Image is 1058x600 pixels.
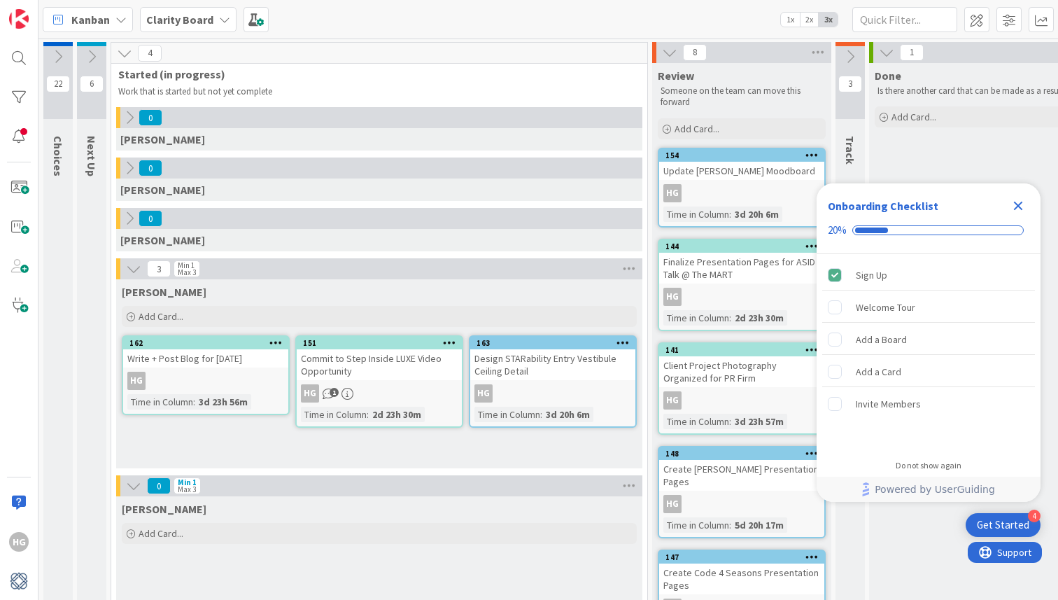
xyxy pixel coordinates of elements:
[540,407,542,422] span: :
[665,552,824,562] div: 147
[663,495,682,513] div: HG
[659,460,824,491] div: Create [PERSON_NAME] Presentation Pages
[123,349,288,368] div: Write + Post Blog for [DATE]
[856,396,921,412] div: Invite Members
[729,207,731,222] span: :
[659,551,824,594] div: 147Create Code 4 Seasons Presentation Pages
[297,337,462,380] div: 151Commit to Step Inside LUXE Video Opportunity
[123,337,288,349] div: 162
[301,384,319,403] div: HG
[123,372,288,390] div: HG
[118,67,630,81] span: Started (in progress)
[120,183,205,197] span: Lisa T.
[127,372,146,390] div: HG
[828,224,847,237] div: 20%
[661,85,823,109] p: Someone on the team can move this forward
[663,207,729,222] div: Time in Column
[659,253,824,284] div: Finalize Presentation Pages for ASID Talk @ The MART
[731,414,787,429] div: 3d 23h 57m
[122,285,206,299] span: Hannah
[297,337,462,349] div: 151
[822,324,1035,355] div: Add a Board is incomplete.
[178,269,196,276] div: Max 3
[822,389,1035,419] div: Invite Members is incomplete.
[828,197,938,214] div: Onboarding Checklist
[822,260,1035,291] div: Sign Up is complete.
[731,310,787,326] div: 2d 23h 30m
[1007,195,1029,217] div: Close Checklist
[193,394,195,410] span: :
[663,184,682,202] div: HG
[659,240,824,253] div: 144
[977,518,1029,532] div: Get Started
[303,338,462,348] div: 151
[659,564,824,594] div: Create Code 4 Seasons Presentation Pages
[843,136,857,165] span: Track
[663,414,729,429] div: Time in Column
[178,262,195,269] div: Min 1
[659,149,824,162] div: 154
[665,449,824,459] div: 148
[663,517,729,533] div: Time in Column
[658,342,826,435] a: 141Client Project Photography Organized for PR FirmHGTime in Column:3d 23h 57m
[659,288,824,306] div: HG
[9,9,29,29] img: Visit kanbanzone.com
[51,136,65,176] span: Choices
[138,45,162,62] span: 4
[966,513,1041,537] div: Open Get Started checklist, remaining modules: 4
[147,260,171,277] span: 3
[817,477,1041,502] div: Footer
[542,407,593,422] div: 3d 20h 6m
[80,76,104,92] span: 6
[875,69,901,83] span: Done
[297,384,462,403] div: HG
[663,391,682,410] div: HG
[658,69,694,83] span: Review
[729,310,731,326] span: :
[195,394,251,410] div: 3d 23h 56m
[838,76,862,92] span: 3
[822,356,1035,387] div: Add a Card is incomplete.
[367,407,369,422] span: :
[71,11,110,28] span: Kanban
[819,13,838,27] span: 3x
[118,86,630,97] p: Work that is started but not yet complete
[663,288,682,306] div: HG
[659,162,824,180] div: Update [PERSON_NAME] Moodboard
[729,414,731,429] span: :
[659,344,824,356] div: 141
[139,160,162,176] span: 0
[46,76,70,92] span: 22
[665,151,824,160] div: 154
[470,337,635,380] div: 163Design STARability Entry Vestibule Ceiling Detail
[29,2,64,19] span: Support
[875,481,995,498] span: Powered by UserGuiding
[474,384,493,403] div: HG
[659,356,824,387] div: Client Project Photography Organized for PR Firm
[127,394,193,410] div: Time in Column
[9,571,29,591] img: avatar
[469,335,637,428] a: 163Design STARability Entry Vestibule Ceiling DetailHGTime in Column:3d 20h 6m
[123,337,288,368] div: 162Write + Post Blog for [DATE]
[659,495,824,513] div: HG
[659,240,824,284] div: 144Finalize Presentation Pages for ASID Talk @ The MART
[369,407,425,422] div: 2d 23h 30m
[856,331,907,348] div: Add a Board
[178,479,197,486] div: Min 1
[297,349,462,380] div: Commit to Step Inside LUXE Video Opportunity
[781,13,800,27] span: 1x
[122,502,206,516] span: Walter
[856,363,901,380] div: Add a Card
[817,183,1041,502] div: Checklist Container
[122,335,290,415] a: 162Write + Post Blog for [DATE]HGTime in Column:3d 23h 56m
[330,388,339,397] span: 1
[120,132,205,146] span: Gina
[659,447,824,460] div: 148
[659,391,824,410] div: HG
[139,527,183,540] span: Add Card...
[146,13,213,27] b: Clarity Board
[800,13,819,27] span: 2x
[852,7,957,32] input: Quick Filter...
[665,242,824,251] div: 144
[85,136,99,176] span: Next Up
